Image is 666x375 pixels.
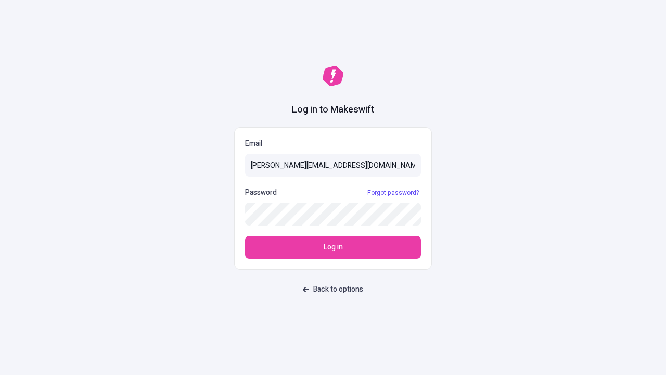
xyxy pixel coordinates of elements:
[324,242,343,253] span: Log in
[245,138,421,149] p: Email
[245,236,421,259] button: Log in
[245,187,277,198] p: Password
[245,154,421,177] input: Email
[292,103,374,117] h1: Log in to Makeswift
[365,189,421,197] a: Forgot password?
[313,284,363,295] span: Back to options
[297,280,369,299] button: Back to options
